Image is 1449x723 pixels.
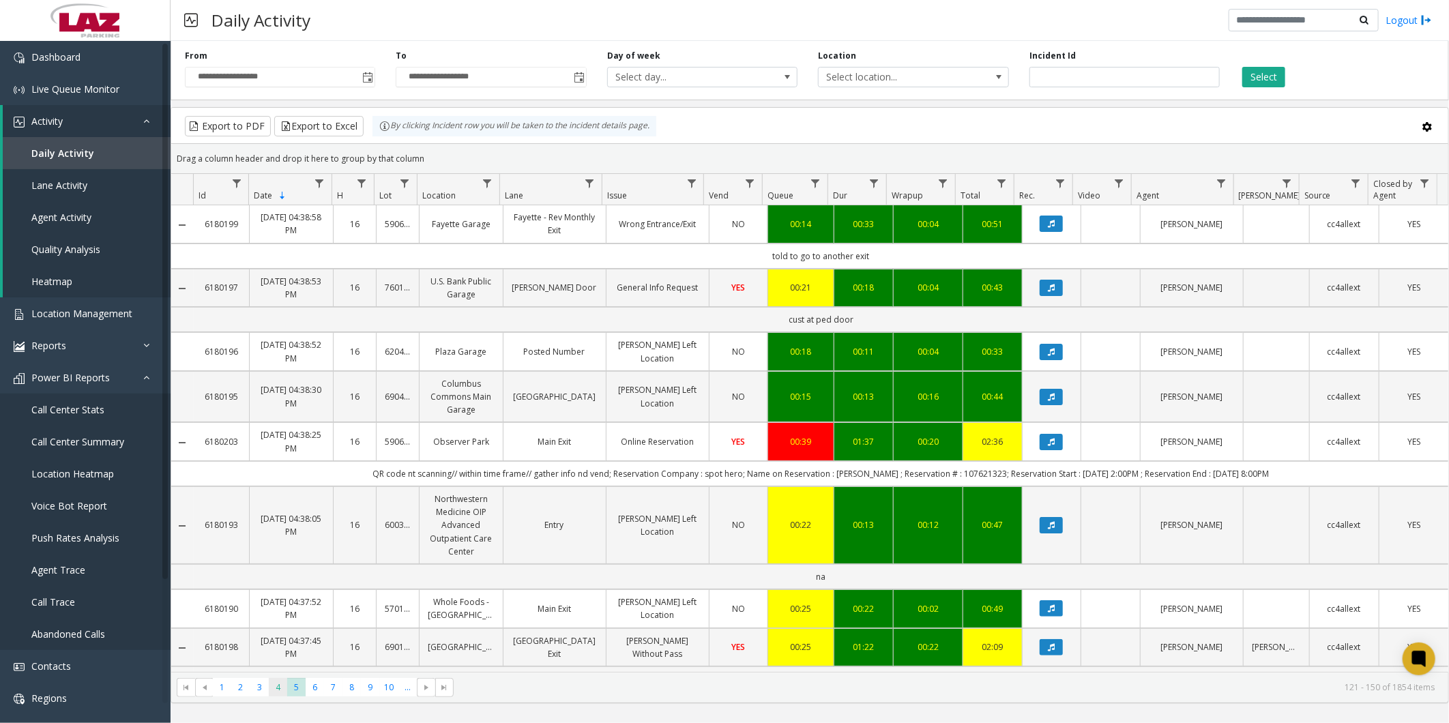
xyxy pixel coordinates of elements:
[776,640,825,653] a: 00:25
[902,518,954,531] div: 00:12
[1407,391,1420,402] span: YES
[342,640,368,653] a: 16
[718,345,760,358] a: NO
[1318,390,1371,403] a: cc4allext
[776,435,825,448] div: 00:39
[1149,218,1235,231] a: [PERSON_NAME]
[258,211,324,237] a: [DATE] 04:38:58 PM
[902,345,954,358] a: 00:04
[1149,390,1235,403] a: [PERSON_NAME]
[1388,435,1440,448] a: YES
[902,435,954,448] a: 00:20
[1407,436,1420,447] span: YES
[342,390,368,403] a: 16
[902,602,954,615] div: 00:02
[1137,190,1159,201] span: Agent
[287,678,306,696] span: Page 5
[478,174,497,192] a: Location Filter Menu
[1416,174,1434,192] a: Closed by Agent Filter Menu
[776,390,825,403] a: 00:15
[718,281,760,294] a: YES
[274,116,364,136] button: Export to Excel
[1421,13,1432,27] img: logout
[776,518,825,531] div: 00:22
[342,281,368,294] a: 16
[767,190,793,201] span: Queue
[385,640,411,653] a: 690139
[258,595,324,621] a: [DATE] 04:37:52 PM
[1019,190,1035,201] span: Rec.
[1407,603,1420,615] span: YES
[806,174,825,192] a: Queue Filter Menu
[31,403,104,416] span: Call Center Stats
[971,218,1014,231] a: 00:51
[1388,518,1440,531] a: YES
[1078,190,1100,201] span: Video
[258,428,324,454] a: [DATE] 04:38:25 PM
[709,190,729,201] span: Vend
[171,147,1448,171] div: Drag a column header and drop it here to group by that column
[398,678,417,696] span: Page 11
[31,371,110,384] span: Power BI Reports
[718,390,760,403] a: NO
[971,640,1014,653] a: 02:09
[776,602,825,615] a: 00:25
[776,345,825,358] div: 00:18
[512,211,598,237] a: Fayette - Rev Monthly Exit
[718,602,760,615] a: NO
[902,281,954,294] div: 00:04
[1318,518,1371,531] a: cc4allext
[3,169,171,201] a: Lane Activity
[615,634,701,660] a: [PERSON_NAME] Without Pass
[1388,390,1440,403] a: YES
[843,435,885,448] div: 01:37
[380,678,398,696] span: Page 10
[361,678,379,696] span: Page 9
[3,265,171,297] a: Heatmap
[776,281,825,294] a: 00:21
[902,390,954,403] a: 00:16
[834,190,848,201] span: Dur
[14,309,25,320] img: 'icon'
[971,345,1014,358] div: 00:33
[971,281,1014,294] a: 00:43
[14,117,25,128] img: 'icon'
[417,678,435,697] span: Go to the next page
[31,435,124,448] span: Call Center Summary
[31,692,67,705] span: Regions
[258,383,324,409] a: [DATE] 04:38:30 PM
[1239,190,1301,201] span: [PERSON_NAME]
[31,628,105,640] span: Abandoned Calls
[843,640,885,653] a: 01:22
[1242,67,1285,87] button: Select
[512,435,598,448] a: Main Exit
[1149,435,1235,448] a: [PERSON_NAME]
[512,281,598,294] a: [PERSON_NAME] Door
[385,518,411,531] a: 600326
[31,595,75,608] span: Call Trace
[439,682,450,693] span: Go to the last page
[732,346,745,357] span: NO
[1149,602,1235,615] a: [PERSON_NAME]
[360,68,375,87] span: Toggle popup
[818,50,856,62] label: Location
[342,435,368,448] a: 16
[202,518,241,531] a: 6180193
[1212,174,1231,192] a: Agent Filter Menu
[615,512,701,538] a: [PERSON_NAME] Left Location
[185,116,271,136] button: Export to PDF
[428,218,494,231] a: Fayette Garage
[342,602,368,615] a: 16
[1304,190,1331,201] span: Source
[385,435,411,448] a: 590652
[892,190,923,201] span: Wrapup
[1149,281,1235,294] a: [PERSON_NAME]
[718,640,760,653] a: YES
[171,283,194,294] a: Collapse Details
[718,518,760,531] a: NO
[607,190,627,201] span: Issue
